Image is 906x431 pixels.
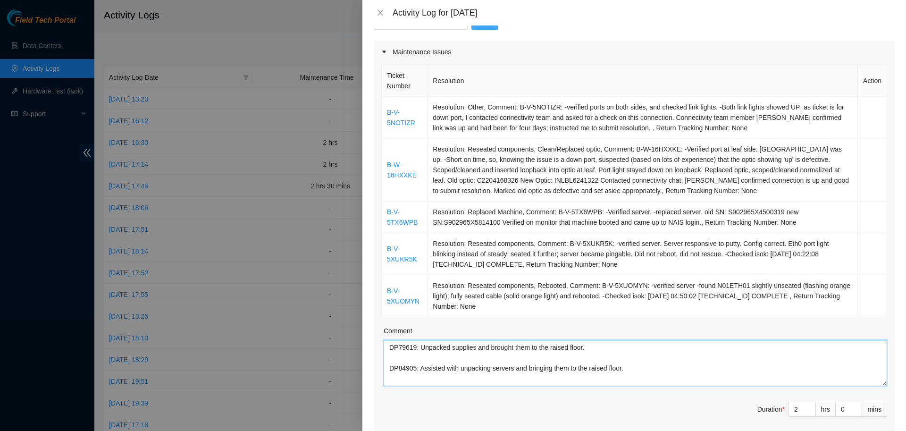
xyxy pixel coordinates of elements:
label: Comment [384,326,412,336]
div: Duration [757,404,785,414]
td: Resolution: Reseated components, Comment: B-V-5XUKR5K: -verified server. Server responsive to put... [428,233,858,275]
th: Ticket Number [382,65,428,97]
th: Action [858,65,887,97]
td: Resolution: Replaced Machine, Comment: B-V-5TX6WPB: -Verified server. -replaced server. old SN: S... [428,202,858,233]
th: Resolution [428,65,858,97]
a: B-V-5NOTIZR [387,109,415,127]
a: B-V-5TX6WPB [387,208,418,226]
div: hrs [816,402,836,417]
button: Close [374,8,387,17]
textarea: Comment [384,340,887,386]
div: Activity Log for [DATE] [393,8,895,18]
a: B-V-5XUOMYN [387,287,419,305]
div: Maintenance Issues [374,41,895,63]
td: Resolution: Other, Comment: B-V-5NOTIZR: -verified ports on both sides, and checked link lights. ... [428,97,858,139]
a: B-V-5XUKR5K [387,245,417,263]
td: Resolution: Reseated components, Rebooted, Comment: B-V-5XUOMYN: -verified server -found N01ETH01... [428,275,858,317]
td: Resolution: Reseated components, Clean/Replaced optic, Comment: B-W-16HXXKE: -Verified port at le... [428,139,858,202]
div: mins [862,402,887,417]
span: caret-right [381,49,387,55]
a: B-W-16HXXKE [387,161,417,179]
span: close [377,9,384,17]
